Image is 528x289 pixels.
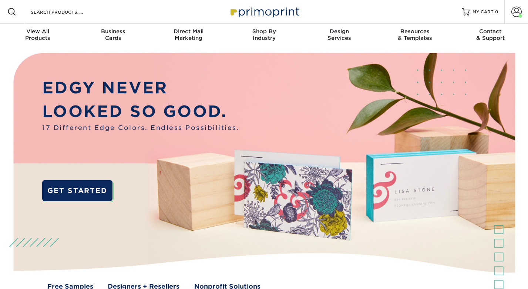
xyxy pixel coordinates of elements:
img: Primoprint [227,4,301,20]
span: Shop By [226,28,302,35]
a: Direct MailMarketing [151,24,226,47]
input: SEARCH PRODUCTS..... [30,7,102,16]
a: Contact& Support [453,24,528,47]
a: GET STARTED [42,180,112,201]
span: 17 Different Edge Colors. Endless Possibilities. [42,123,239,133]
a: Shop ByIndustry [226,24,302,47]
div: Industry [226,28,302,41]
span: MY CART [472,9,494,15]
div: Marketing [151,28,226,41]
a: Resources& Templates [377,24,453,47]
span: Business [75,28,151,35]
div: & Support [453,28,528,41]
a: BusinessCards [75,24,151,47]
div: Services [302,28,377,41]
p: EDGY NEVER [42,76,239,100]
div: & Templates [377,28,453,41]
p: LOOKED SO GOOD. [42,100,239,123]
span: 0 [495,9,498,14]
div: Cards [75,28,151,41]
span: Direct Mail [151,28,226,35]
span: Resources [377,28,453,35]
a: DesignServices [302,24,377,47]
span: Contact [453,28,528,35]
span: Design [302,28,377,35]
